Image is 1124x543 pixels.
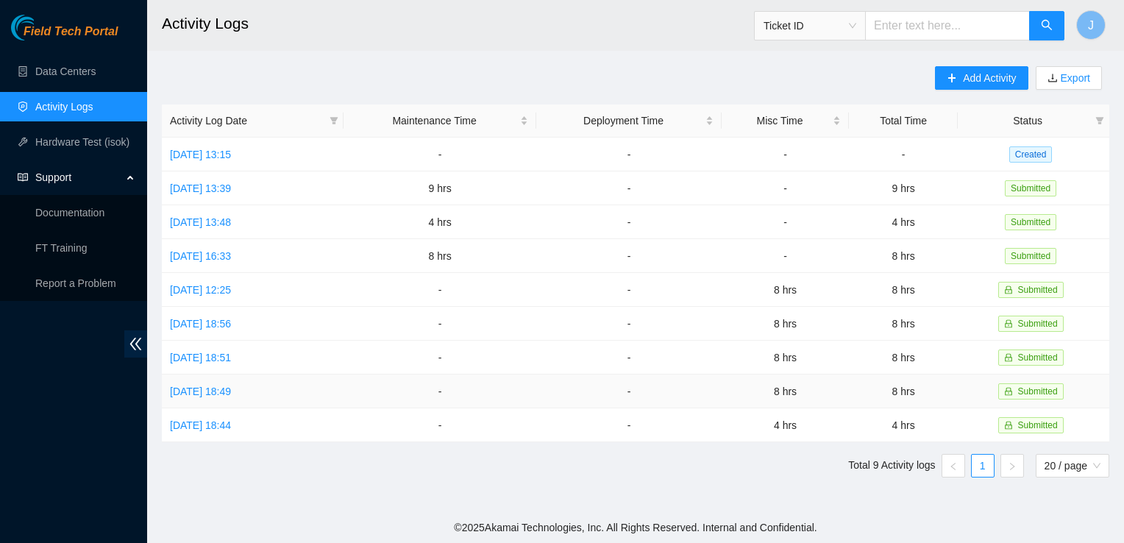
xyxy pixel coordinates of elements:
[1005,214,1056,230] span: Submitted
[722,341,849,375] td: 8 hrs
[1018,420,1058,430] span: Submitted
[849,273,958,307] td: 8 hrs
[344,138,536,171] td: -
[35,242,88,254] a: FT Training
[170,386,231,397] a: [DATE] 18:49
[722,307,849,341] td: 8 hrs
[1008,462,1017,471] span: right
[849,307,958,341] td: 8 hrs
[849,341,958,375] td: 8 hrs
[722,375,849,408] td: 8 hrs
[1036,454,1109,478] div: Page Size
[1088,16,1094,35] span: J
[536,138,722,171] td: -
[170,318,231,330] a: [DATE] 18:56
[344,341,536,375] td: -
[11,15,74,40] img: Akamai Technologies
[344,307,536,341] td: -
[1029,11,1064,40] button: search
[1005,180,1056,196] span: Submitted
[947,73,957,85] span: plus
[849,375,958,408] td: 8 hrs
[942,454,965,478] button: left
[536,171,722,205] td: -
[942,454,965,478] li: Previous Page
[971,454,995,478] li: 1
[1095,116,1104,125] span: filter
[35,207,104,219] a: Documentation
[170,352,231,363] a: [DATE] 18:51
[849,239,958,273] td: 8 hrs
[536,307,722,341] td: -
[536,375,722,408] td: -
[1045,455,1100,477] span: 20 / page
[536,239,722,273] td: -
[344,408,536,442] td: -
[170,113,324,129] span: Activity Log Date
[848,454,935,478] li: Total 9 Activity logs
[722,239,849,273] td: -
[11,26,118,46] a: Akamai TechnologiesField Tech Portal
[18,172,28,182] span: read
[170,284,231,296] a: [DATE] 12:25
[35,101,93,113] a: Activity Logs
[35,163,122,192] span: Support
[722,408,849,442] td: 4 hrs
[536,408,722,442] td: -
[1018,352,1058,363] span: Submitted
[1004,319,1013,328] span: lock
[1000,454,1024,478] button: right
[972,455,994,477] a: 1
[536,205,722,239] td: -
[170,182,231,194] a: [DATE] 13:39
[1005,248,1056,264] span: Submitted
[722,171,849,205] td: -
[1041,19,1053,33] span: search
[536,341,722,375] td: -
[849,138,958,171] td: -
[1058,72,1090,84] a: Export
[1004,353,1013,362] span: lock
[722,205,849,239] td: -
[722,273,849,307] td: 8 hrs
[344,273,536,307] td: -
[865,11,1030,40] input: Enter text here...
[170,216,231,228] a: [DATE] 13:48
[170,250,231,262] a: [DATE] 16:33
[1004,421,1013,430] span: lock
[1092,110,1107,132] span: filter
[963,70,1016,86] span: Add Activity
[344,375,536,408] td: -
[344,205,536,239] td: 4 hrs
[849,171,958,205] td: 9 hrs
[966,113,1089,129] span: Status
[35,136,129,148] a: Hardware Test (isok)
[124,330,147,358] span: double-left
[1004,285,1013,294] span: lock
[1047,73,1058,85] span: download
[170,149,231,160] a: [DATE] 13:15
[327,110,341,132] span: filter
[147,512,1124,543] footer: © 2025 Akamai Technologies, Inc. All Rights Reserved. Internal and Confidential.
[949,462,958,471] span: left
[849,205,958,239] td: 4 hrs
[722,138,849,171] td: -
[344,239,536,273] td: 8 hrs
[536,273,722,307] td: -
[330,116,338,125] span: filter
[1018,285,1058,295] span: Submitted
[1076,10,1106,40] button: J
[1009,146,1053,163] span: Created
[1018,386,1058,397] span: Submitted
[344,171,536,205] td: 9 hrs
[764,15,856,37] span: Ticket ID
[24,25,118,39] span: Field Tech Portal
[1036,66,1102,90] button: downloadExport
[35,65,96,77] a: Data Centers
[1004,387,1013,396] span: lock
[170,419,231,431] a: [DATE] 18:44
[849,104,958,138] th: Total Time
[1018,319,1058,329] span: Submitted
[35,269,135,298] p: Report a Problem
[1000,454,1024,478] li: Next Page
